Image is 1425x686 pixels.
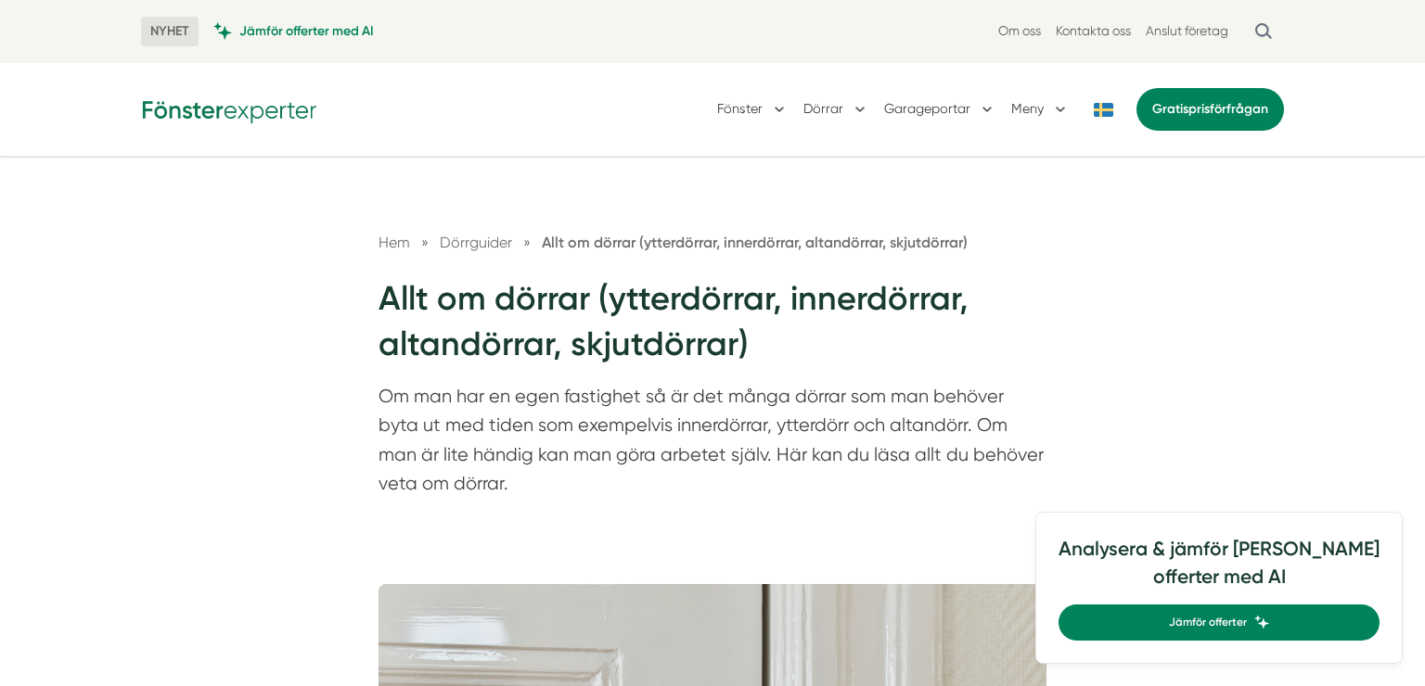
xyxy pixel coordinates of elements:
[998,22,1041,40] a: Om oss
[421,231,429,254] span: »
[523,231,531,254] span: »
[213,22,374,40] a: Jämför offerter med AI
[239,22,374,40] span: Jämför offerter med AI
[379,234,410,251] a: Hem
[717,85,789,133] button: Fönster
[379,382,1046,508] p: Om man har en egen fastighet så är det många dörrar som man behöver byta ut med tiden som exempel...
[542,234,968,251] a: Allt om dörrar (ytterdörrar, innerdörrar, altandörrar, skjutdörrar)
[1136,88,1284,131] a: Gratisprisförfrågan
[440,234,516,251] a: Dörrguider
[1056,22,1131,40] a: Kontakta oss
[1169,614,1247,631] span: Jämför offerter
[141,95,317,123] img: Fönsterexperter Logotyp
[440,234,512,251] span: Dörrguider
[803,85,869,133] button: Dörrar
[1152,101,1188,117] span: Gratis
[379,276,1046,381] h1: Allt om dörrar (ytterdörrar, innerdörrar, altandörrar, skjutdörrar)
[1243,15,1284,48] button: Öppna sök
[1059,604,1380,641] a: Jämför offerter
[1059,535,1380,604] h4: Analysera & jämför [PERSON_NAME] offerter med AI
[884,85,996,133] button: Garageportar
[1011,85,1070,133] button: Meny
[1146,22,1228,40] a: Anslut företag
[141,17,199,46] span: NYHET
[379,231,1046,254] nav: Breadcrumb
